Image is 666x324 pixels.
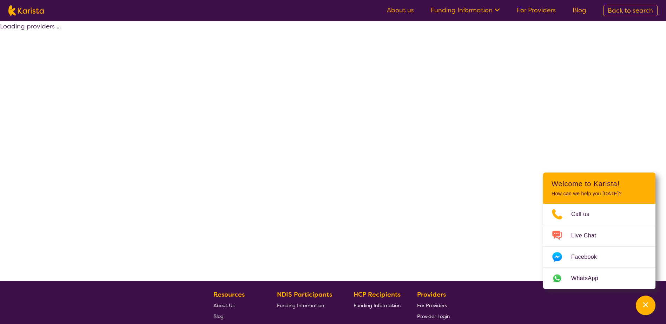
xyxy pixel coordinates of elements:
span: About Us [213,302,235,309]
span: Provider Login [417,313,450,319]
b: NDIS Participants [277,290,332,299]
span: Back to search [608,6,653,15]
p: How can we help you [DATE]? [552,191,647,197]
a: About us [387,6,414,14]
span: Call us [571,209,598,220]
button: Channel Menu [636,296,655,315]
span: Funding Information [277,302,324,309]
a: Web link opens in a new tab. [543,268,655,289]
span: Facebook [571,252,605,262]
a: Funding Information [277,300,337,311]
a: Blog [573,6,586,14]
a: About Us [213,300,261,311]
a: For Providers [517,6,556,14]
b: Resources [213,290,245,299]
span: Funding Information [354,302,401,309]
a: Blog [213,311,261,322]
span: WhatsApp [571,273,607,284]
span: Blog [213,313,224,319]
a: Back to search [603,5,658,16]
div: Channel Menu [543,173,655,289]
a: Provider Login [417,311,450,322]
img: Karista logo [8,5,44,16]
b: Providers [417,290,446,299]
ul: Choose channel [543,204,655,289]
a: Funding Information [354,300,401,311]
b: HCP Recipients [354,290,401,299]
h2: Welcome to Karista! [552,180,647,188]
a: Funding Information [431,6,500,14]
a: For Providers [417,300,450,311]
span: For Providers [417,302,447,309]
span: Live Chat [571,230,605,241]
